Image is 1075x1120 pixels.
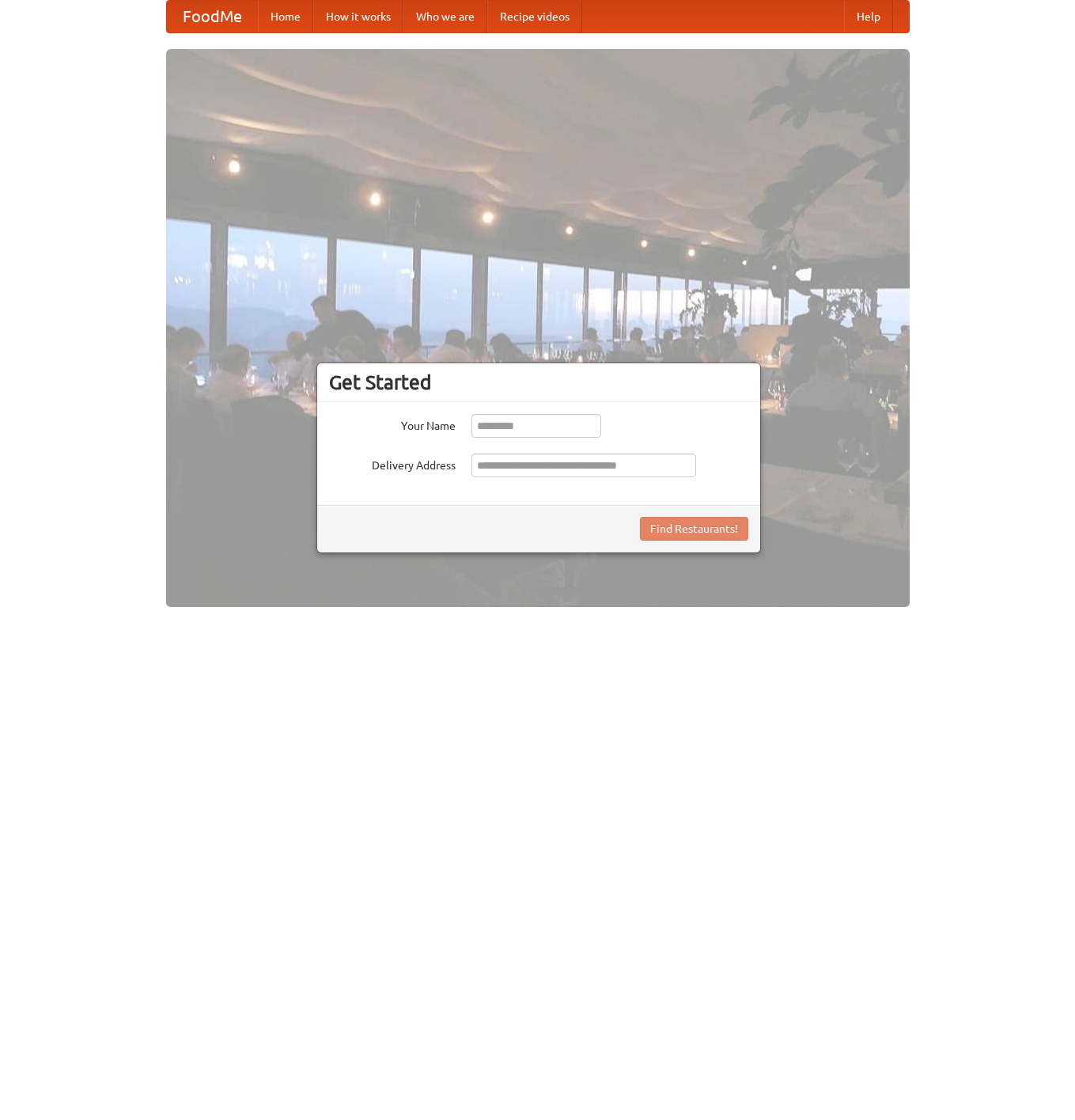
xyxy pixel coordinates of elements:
[313,1,403,32] a: How it works
[167,1,258,32] a: FoodMe
[329,454,456,473] label: Delivery Address
[258,1,313,32] a: Home
[329,414,456,434] label: Your Name
[844,1,893,32] a: Help
[487,1,582,32] a: Recipe videos
[403,1,487,32] a: Who we are
[640,517,748,541] button: Find Restaurants!
[329,370,748,394] h3: Get Started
